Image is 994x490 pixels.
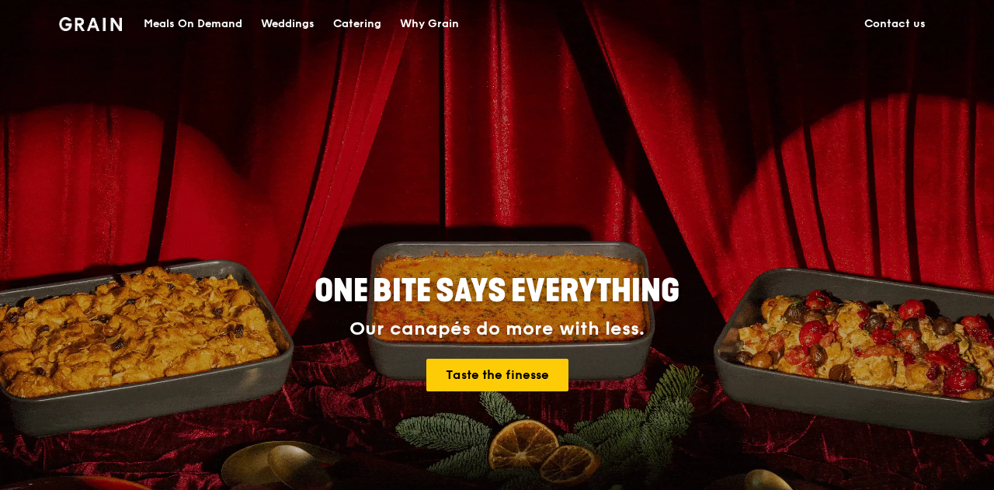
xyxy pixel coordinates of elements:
[315,273,679,310] span: ONE BITE SAYS EVERYTHING
[59,17,122,31] img: Grain
[426,359,568,391] a: Taste the finesse
[217,318,777,340] div: Our canapés do more with less.
[391,1,468,47] a: Why Grain
[252,1,324,47] a: Weddings
[144,1,242,47] div: Meals On Demand
[400,1,459,47] div: Why Grain
[333,1,381,47] div: Catering
[261,1,315,47] div: Weddings
[324,1,391,47] a: Catering
[855,1,935,47] a: Contact us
